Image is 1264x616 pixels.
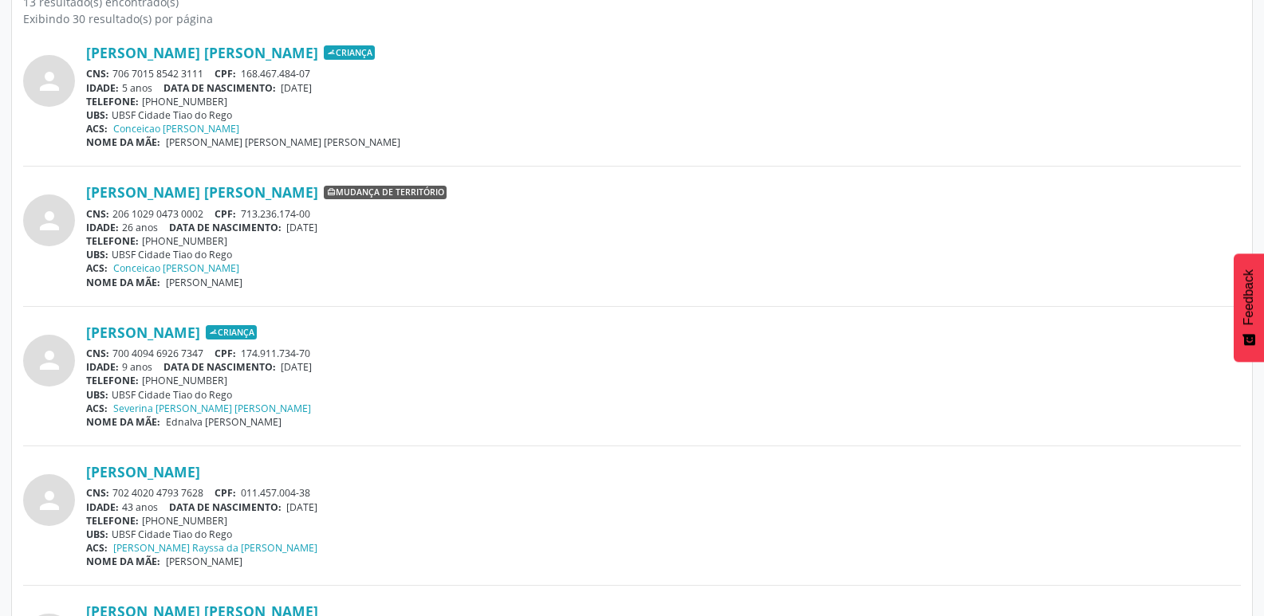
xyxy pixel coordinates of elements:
i: person [35,67,64,96]
span: 011.457.004-38 [241,486,310,500]
span: UBS: [86,388,108,402]
span: [DATE] [286,221,317,234]
div: 26 anos [86,221,1241,234]
span: CPF: [215,347,236,360]
span: NOME DA MÃE: [86,555,160,568]
span: TELEFONE: [86,234,139,248]
div: [PHONE_NUMBER] [86,514,1241,528]
span: [PERSON_NAME] [166,276,242,289]
span: [DATE] [281,81,312,95]
span: IDADE: [86,500,119,514]
a: Conceicao [PERSON_NAME] [113,122,239,135]
i: person [35,206,64,235]
div: 43 anos [86,500,1241,514]
span: CNS: [86,207,109,221]
span: CPF: [215,486,236,500]
a: [PERSON_NAME] [86,324,200,341]
span: 713.236.174-00 [241,207,310,221]
span: DATA DE NASCIMENTO: [163,360,276,374]
span: Criança [324,45,375,60]
span: CNS: [86,486,109,500]
span: DATA DE NASCIMENTO: [169,500,282,514]
span: CNS: [86,347,109,360]
span: TELEFONE: [86,95,139,108]
span: CPF: [215,207,236,221]
div: 706 7015 8542 3111 [86,67,1241,80]
div: 5 anos [86,81,1241,95]
span: [DATE] [281,360,312,374]
a: Conceicao [PERSON_NAME] [113,261,239,275]
div: 702 4020 4793 7628 [86,486,1241,500]
div: UBSF Cidade Tiao do Rego [86,248,1241,261]
a: [PERSON_NAME] [PERSON_NAME] [86,183,318,201]
div: [PHONE_NUMBER] [86,374,1241,387]
span: Ednalva [PERSON_NAME] [166,415,282,429]
span: CPF: [215,67,236,80]
div: [PHONE_NUMBER] [86,95,1241,108]
span: IDADE: [86,360,119,374]
span: IDADE: [86,81,119,95]
span: CNS: [86,67,109,80]
span: UBS: [86,528,108,541]
span: NOME DA MÃE: [86,135,160,149]
div: UBSF Cidade Tiao do Rego [86,528,1241,541]
i: person [35,486,64,515]
div: UBSF Cidade Tiao do Rego [86,108,1241,122]
span: [PERSON_NAME] [166,555,242,568]
a: Severina [PERSON_NAME] [PERSON_NAME] [113,402,311,415]
span: Mudança de território [324,186,447,200]
div: 9 anos [86,360,1241,374]
span: [PERSON_NAME] [PERSON_NAME] [PERSON_NAME] [166,135,400,149]
span: ACS: [86,541,108,555]
span: UBS: [86,248,108,261]
span: NOME DA MÃE: [86,415,160,429]
span: DATA DE NASCIMENTO: [169,221,282,234]
div: Exibindo 30 resultado(s) por página [23,10,1241,27]
span: IDADE: [86,221,119,234]
a: [PERSON_NAME] [PERSON_NAME] [86,44,318,61]
span: Feedback [1242,269,1256,325]
a: [PERSON_NAME] [86,463,200,481]
div: 206 1029 0473 0002 [86,207,1241,221]
span: ACS: [86,261,108,275]
span: NOME DA MÃE: [86,276,160,289]
span: DATA DE NASCIMENTO: [163,81,276,95]
span: ACS: [86,402,108,415]
span: TELEFONE: [86,374,139,387]
span: Criança [206,325,257,339]
div: [PHONE_NUMBER] [86,234,1241,248]
div: UBSF Cidade Tiao do Rego [86,388,1241,402]
span: 168.467.484-07 [241,67,310,80]
span: [DATE] [286,500,317,514]
span: UBS: [86,108,108,122]
a: [PERSON_NAME] Rayssa da [PERSON_NAME] [113,541,317,555]
span: 174.911.734-70 [241,347,310,360]
i: person [35,346,64,375]
button: Feedback - Mostrar pesquisa [1234,253,1264,362]
span: TELEFONE: [86,514,139,528]
span: ACS: [86,122,108,135]
div: 700 4094 6926 7347 [86,347,1241,360]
